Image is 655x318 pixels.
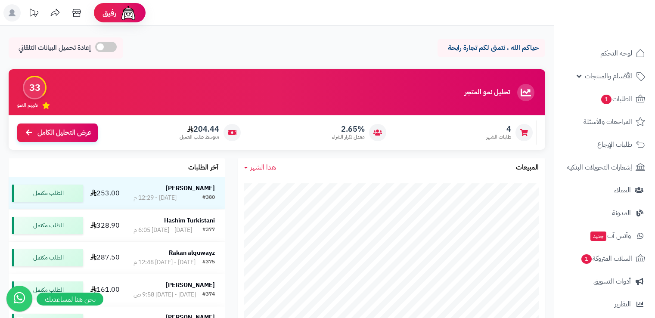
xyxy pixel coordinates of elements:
p: حياكم الله ، نتمنى لكم تجارة رابحة [444,43,539,53]
span: 1 [581,254,592,264]
div: #380 [202,194,215,202]
span: 204.44 [180,124,219,134]
span: إشعارات التحويلات البنكية [567,161,632,173]
a: المراجعات والأسئلة [559,111,650,132]
strong: Hashim Turkistani [164,216,215,225]
span: التقارير [615,298,631,310]
span: طلبات الشهر [486,133,511,141]
td: 287.50 [87,242,124,274]
div: #377 [202,226,215,235]
a: السلات المتروكة1 [559,248,650,269]
a: هذا الشهر [244,163,276,173]
div: الطلب مكتمل [12,185,83,202]
span: 1 [601,95,612,104]
a: عرض التحليل الكامل [17,123,98,142]
img: logo-2.png [596,24,647,42]
a: طلبات الإرجاع [559,134,650,155]
div: #374 [202,290,215,299]
div: [DATE] - [DATE] 9:58 ص [133,290,196,299]
span: العملاء [614,184,631,196]
span: جديد [590,232,606,241]
span: 4 [486,124,511,134]
span: السلات المتروكة [580,253,632,265]
span: معدل تكرار الشراء [332,133,365,141]
span: أدوات التسويق [593,275,631,287]
span: وآتس آب [590,230,631,242]
span: الطلبات [600,93,632,105]
span: المراجعات والأسئلة [584,116,632,128]
a: المدونة [559,203,650,223]
span: تقييم النمو [17,102,38,109]
span: 2.65% [332,124,365,134]
div: الطلب مكتمل [12,281,83,299]
a: التقارير [559,294,650,315]
span: الأقسام والمنتجات [585,70,632,82]
span: المدونة [612,207,631,219]
div: [DATE] - [DATE] 6:05 م [133,226,192,235]
span: إعادة تحميل البيانات التلقائي [19,43,91,53]
a: وآتس آبجديد [559,225,650,246]
div: الطلب مكتمل [12,249,83,266]
div: [DATE] - 12:29 م [133,194,177,202]
div: [DATE] - [DATE] 12:48 م [133,258,196,267]
a: العملاء [559,180,650,201]
a: لوحة التحكم [559,43,650,64]
span: عرض التحليل الكامل [37,128,91,138]
div: الطلب مكتمل [12,217,83,234]
strong: Rakan alquwayz [169,248,215,257]
span: رفيق [102,8,116,18]
h3: المبيعات [516,164,539,172]
span: طلبات الإرجاع [597,139,632,151]
strong: [PERSON_NAME] [166,184,215,193]
span: لوحة التحكم [600,47,632,59]
img: ai-face.png [120,4,137,22]
span: هذا الشهر [250,162,276,173]
td: 253.00 [87,177,124,209]
td: 161.00 [87,274,124,306]
a: أدوات التسويق [559,271,650,292]
a: الطلبات1 [559,89,650,109]
a: إشعارات التحويلات البنكية [559,157,650,178]
h3: تحليل نمو المتجر [465,89,510,96]
strong: [PERSON_NAME] [166,281,215,290]
td: 328.90 [87,210,124,241]
div: #375 [202,258,215,267]
a: تحديثات المنصة [23,4,44,24]
h3: آخر الطلبات [188,164,218,172]
span: متوسط طلب العميل [180,133,219,141]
